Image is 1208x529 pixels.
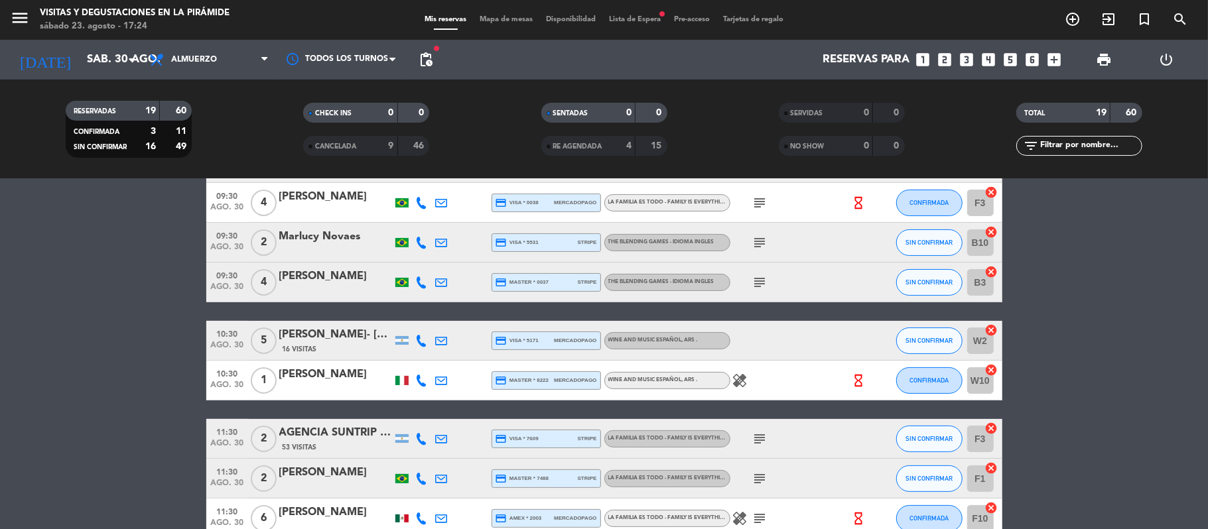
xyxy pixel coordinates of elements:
[752,431,768,447] i: subject
[896,229,963,256] button: SIN CONFIRMAR
[1039,139,1142,153] input: Filtrar por nombre...
[1046,51,1063,68] i: add_box
[283,442,317,453] span: 53 Visitas
[1024,51,1041,68] i: looks_6
[473,16,539,23] span: Mapa de mesas
[915,51,932,68] i: looks_one
[279,424,392,441] div: AGENCIA SUNTRIP [PERSON_NAME] X2
[251,465,277,492] span: 2
[151,127,156,136] strong: 3
[279,188,392,206] div: [PERSON_NAME]
[985,422,998,435] i: cancel
[279,504,392,521] div: [PERSON_NAME]
[896,190,963,216] button: CONFIRMADA
[251,327,277,354] span: 5
[553,143,602,150] span: RE AGENDADA
[864,141,869,150] strong: 0
[864,108,869,117] strong: 0
[554,514,596,522] span: mercadopago
[496,433,507,445] i: credit_card
[211,341,244,356] span: ago. 30
[315,143,356,150] span: CANCELADA
[554,336,596,345] span: mercadopago
[211,463,244,479] span: 11:30
[985,186,998,199] i: cancel
[211,243,244,258] span: ago. 30
[608,239,714,245] span: The Blending Games - Idioma Ingles
[608,377,698,382] span: Wine and Music Español
[608,436,756,441] span: La Familia es Todo - Family is Everything Español
[906,435,953,442] span: SIN CONFIRMAR
[985,461,998,475] i: cancel
[10,8,30,32] button: menu
[752,510,768,526] i: subject
[211,503,244,518] span: 11:30
[145,142,156,151] strong: 16
[896,327,963,354] button: SIN CONFIRMAR
[667,16,716,23] span: Pre-acceso
[732,510,748,526] i: healing
[1024,110,1045,117] span: TOTAL
[211,439,244,454] span: ago. 30
[419,108,427,117] strong: 0
[251,190,277,216] span: 4
[539,16,602,23] span: Disponibilidad
[145,106,156,115] strong: 19
[752,471,768,487] i: subject
[251,426,277,452] span: 2
[496,335,507,347] i: credit_card
[1101,11,1116,27] i: exit_to_app
[608,515,772,520] span: La Familia es Todo - Family is Everything Español
[578,474,597,483] span: stripe
[909,377,949,384] span: CONFIRMADA
[752,274,768,290] i: subject
[656,108,664,117] strong: 0
[251,269,277,296] span: 4
[1096,52,1112,68] span: print
[211,479,244,494] span: ago. 30
[1159,52,1175,68] i: power_settings_new
[40,7,230,20] div: Visitas y degustaciones en La Pirámide
[74,144,127,150] span: SIN CONFIRMAR
[906,337,953,344] span: SIN CONFIRMAR
[1096,108,1107,117] strong: 19
[123,52,139,68] i: arrow_drop_down
[791,110,823,117] span: SERVIDAS
[211,188,244,203] span: 09:30
[554,376,596,384] span: mercadopago
[553,110,588,117] span: SENTADAS
[279,366,392,383] div: [PERSON_NAME]
[418,16,473,23] span: Mis reservas
[906,239,953,246] span: SIN CONFIRMAR
[896,426,963,452] button: SIN CONFIRMAR
[74,108,116,115] span: RESERVADAS
[413,141,427,150] strong: 46
[823,54,910,66] span: Reservas para
[496,375,549,386] span: master * 8222
[791,143,825,150] span: NO SHOW
[496,473,549,485] span: master * 7488
[608,200,772,205] span: La Familia es Todo - Family is Everything Español
[985,363,998,377] i: cancel
[602,16,667,23] span: Lista de Espera
[496,237,539,249] span: visa * 5531
[682,377,698,382] span: , ARS .
[211,203,244,218] span: ago. 30
[389,141,394,150] strong: 9
[851,511,866,526] i: hourglass_empty
[626,141,632,150] strong: 4
[985,323,998,337] i: cancel
[937,51,954,68] i: looks_two
[909,199,949,206] span: CONFIRMADA
[315,110,352,117] span: CHECK INS
[985,225,998,239] i: cancel
[176,142,189,151] strong: 49
[496,197,539,209] span: visa * 0038
[682,337,698,343] span: , ARS .
[896,269,963,296] button: SIN CONFIRMAR
[851,373,866,388] i: hourglass_empty
[608,475,756,481] span: La Familia es Todo - Family is Everything Español
[40,20,230,33] div: sábado 23. agosto - 17:24
[211,282,244,298] span: ago. 30
[389,108,394,117] strong: 0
